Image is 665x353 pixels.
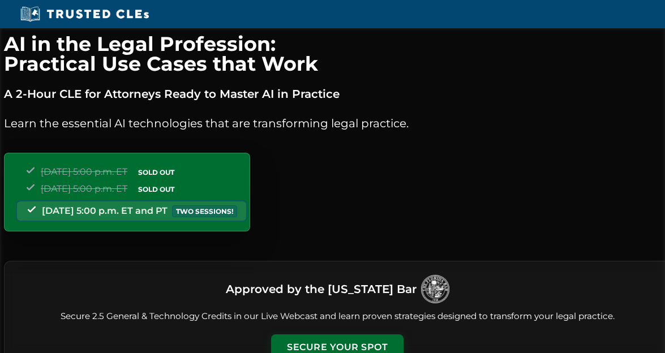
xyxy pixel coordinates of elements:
span: SOLD OUT [134,183,178,195]
span: SOLD OUT [134,166,178,178]
span: [DATE] 5:00 p.m. ET [41,183,127,194]
img: Trusted CLEs [17,6,152,23]
h3: Approved by the [US_STATE] Bar [226,279,417,299]
img: Logo [421,275,449,303]
p: Secure 2.5 General & Technology Credits in our Live Webcast and learn proven strategies designed ... [18,310,657,323]
span: [DATE] 5:00 p.m. ET [41,166,127,177]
